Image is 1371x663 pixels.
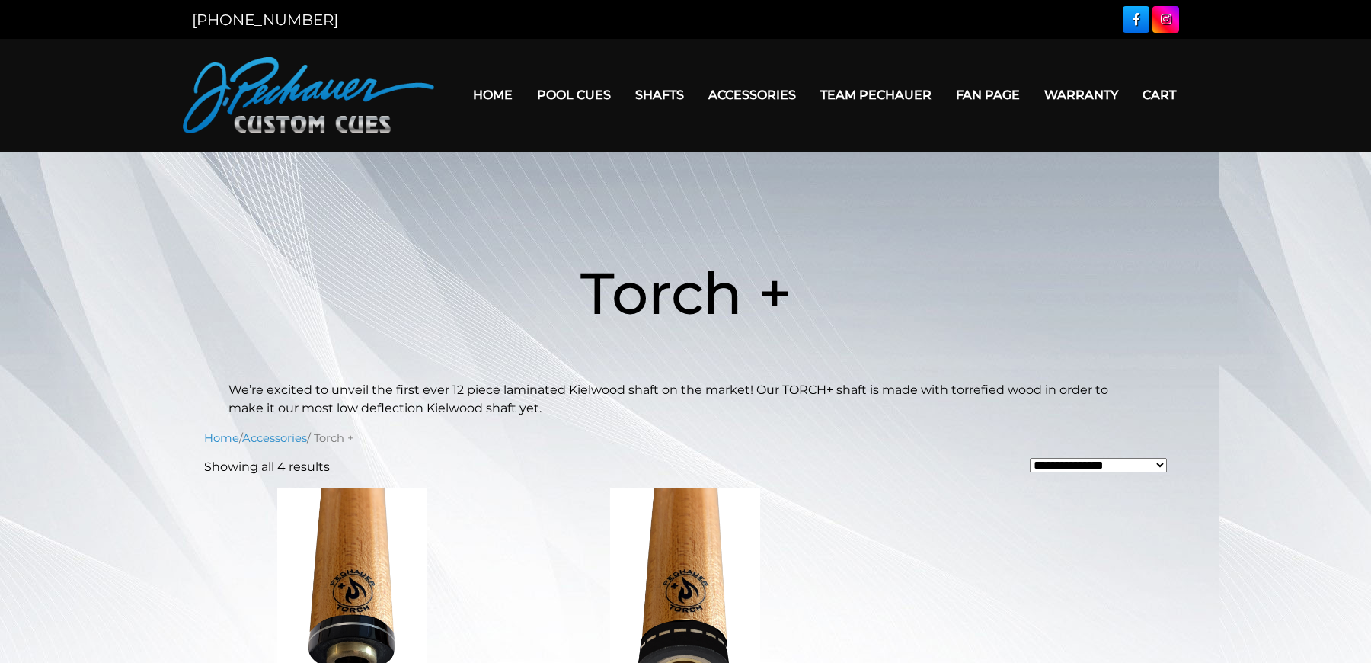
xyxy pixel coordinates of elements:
a: Fan Page [944,75,1032,114]
a: Warranty [1032,75,1130,114]
span: Torch + [580,258,791,328]
a: Team Pechauer [808,75,944,114]
a: Accessories [696,75,808,114]
a: Home [461,75,525,114]
nav: Breadcrumb [204,430,1167,447]
a: Cart [1130,75,1188,114]
a: Home [204,431,239,445]
a: Accessories [242,431,307,445]
p: Showing all 4 results [204,458,330,476]
select: Shop order [1030,458,1167,472]
a: [PHONE_NUMBER] [192,11,338,29]
p: We’re excited to unveil the first ever 12 piece laminated Kielwood shaft on the market! Our TORCH... [228,381,1142,418]
a: Shafts [623,75,696,114]
img: Pechauer Custom Cues [183,57,434,133]
a: Pool Cues [525,75,623,114]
